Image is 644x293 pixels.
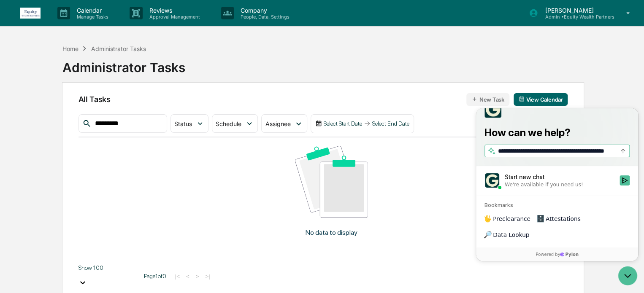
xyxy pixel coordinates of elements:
button: Search [142,38,152,48]
p: Admin • Equity Wealth Partners [538,14,614,20]
button: > [193,273,202,280]
a: 🔎Data Lookup [5,119,57,134]
p: Approval Management [143,14,204,20]
input: Search [22,38,139,47]
a: 🖐️Preclearance [5,103,58,118]
p: No data to display [306,228,357,237]
img: logo [20,8,41,19]
button: New Task [466,93,509,106]
p: [PERSON_NAME] [538,7,614,14]
p: Company [234,7,294,14]
div: Start new chat [29,65,138,73]
p: How can we help? [8,18,154,31]
a: 🗄️Attestations [58,103,108,118]
span: Assignee [265,120,290,127]
div: Select End Date [372,120,409,127]
span: Page 1 of 0 [144,273,166,280]
p: Calendar [70,7,113,14]
img: arrow right [364,120,371,127]
a: Powered byPylon [60,142,102,149]
div: 🔎 [8,123,15,130]
button: < [184,273,192,280]
img: 1746055101610-c473b297-6a78-478c-a979-82029cc54cd1 [8,65,24,80]
div: We're available if you need us! [29,73,107,80]
div: Home [62,45,78,52]
iframe: Open customer support [617,265,640,288]
span: All Tasks [78,95,111,104]
div: 🗄️ [61,107,68,114]
span: Pylon [84,143,102,149]
p: People, Data, Settings [234,14,294,20]
button: View Calendar [514,93,568,106]
p: Manage Tasks [70,14,113,20]
div: Administrator Tasks [62,53,185,75]
img: calendar [519,96,525,102]
span: Data Lookup [17,122,53,131]
img: calendar [315,120,322,127]
div: Show 100 [78,264,138,271]
p: Reviews [143,7,204,14]
span: Preclearance [17,106,54,115]
div: Administrator Tasks [91,45,146,52]
span: Schedule [216,120,241,127]
img: No data [295,146,368,218]
span: Status [174,120,192,127]
span: Attestations [70,106,105,115]
div: 🖐️ [8,107,15,114]
button: |< [173,273,182,280]
iframe: Customer support window [476,108,638,261]
div: Select Start Date [324,120,362,127]
button: >| [203,273,212,280]
button: Start new chat [143,67,154,77]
